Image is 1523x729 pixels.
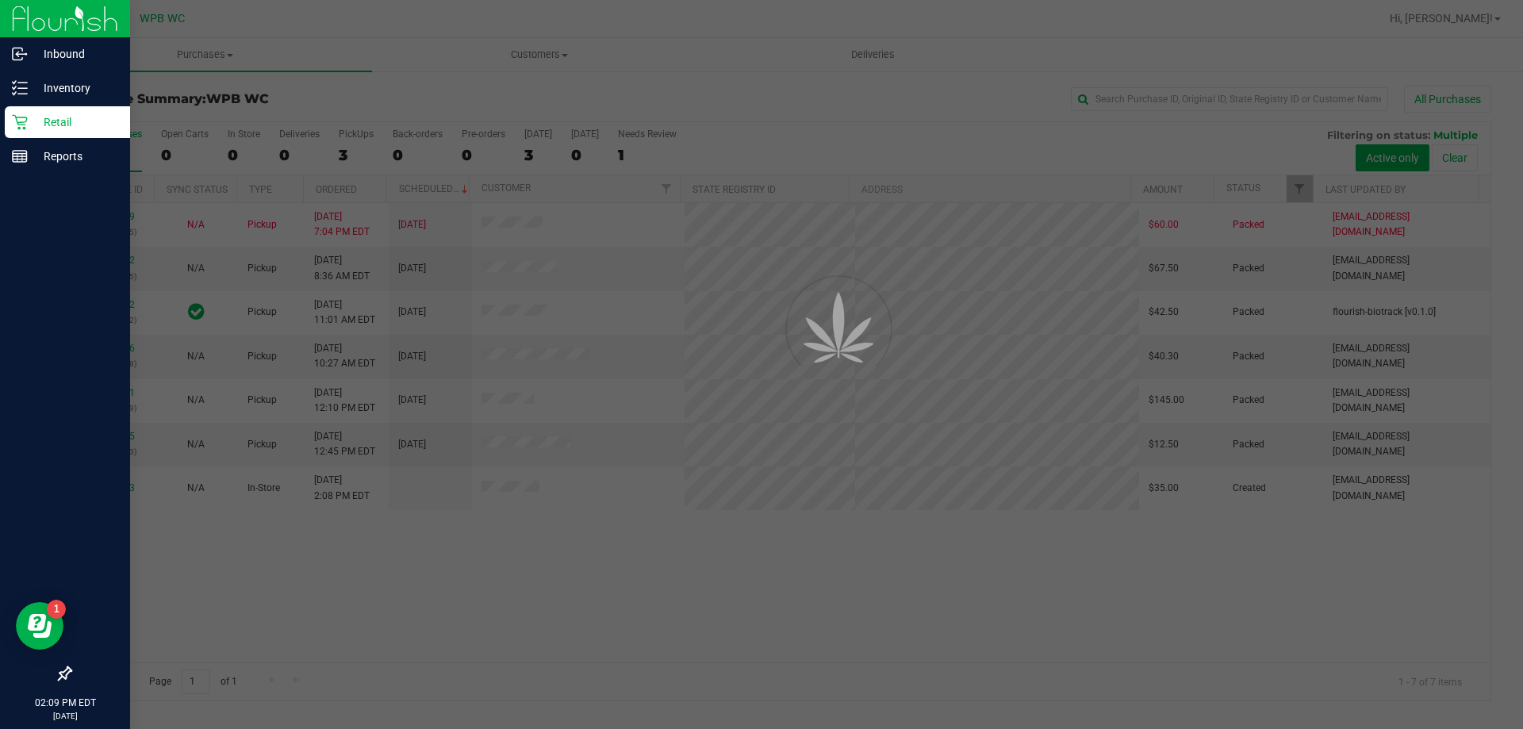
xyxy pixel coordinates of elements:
p: Inventory [28,79,123,98]
inline-svg: Inventory [12,80,28,96]
p: Retail [28,113,123,132]
p: Reports [28,147,123,166]
p: Inbound [28,44,123,63]
iframe: Resource center [16,602,63,650]
p: 02:09 PM EDT [7,696,123,710]
inline-svg: Reports [12,148,28,164]
iframe: Resource center unread badge [47,600,66,619]
inline-svg: Inbound [12,46,28,62]
inline-svg: Retail [12,114,28,130]
p: [DATE] [7,710,123,722]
